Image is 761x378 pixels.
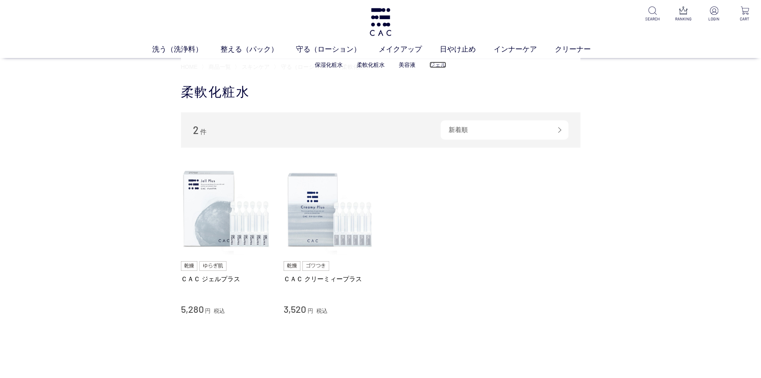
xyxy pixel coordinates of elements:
[674,16,693,22] p: RANKING
[284,303,306,315] span: 3,520
[704,6,724,22] a: LOGIN
[357,62,385,68] a: 柔軟化粧水
[643,6,662,22] a: SEARCH
[440,44,494,55] a: 日やけ止め
[643,16,662,22] p: SEARCH
[302,261,329,271] img: ゴワつき
[368,8,393,36] img: logo
[181,303,204,315] span: 5,280
[152,44,221,55] a: 洗う（洗浄料）
[441,120,568,140] div: 新着順
[221,44,296,55] a: 整える（パック）
[181,84,580,101] h1: 柔軟化粧水
[555,44,609,55] a: クリーナー
[316,308,328,314] span: 税込
[308,308,313,314] span: 円
[284,275,375,283] a: ＣＡＣ クリーミィープラス
[199,261,227,271] img: ゆらぎ肌
[674,6,693,22] a: RANKING
[205,308,211,314] span: 円
[379,44,440,55] a: メイクアップ
[214,308,225,314] span: 税込
[193,124,199,136] span: 2
[735,16,755,22] p: CART
[315,62,343,68] a: 保湿化粧水
[181,164,272,255] img: ＣＡＣ ジェルプラス
[200,128,207,135] span: 件
[429,62,446,68] a: ジェル
[494,44,555,55] a: インナーケア
[399,62,415,68] a: 美容液
[735,6,755,22] a: CART
[296,44,379,55] a: 守る（ローション）
[284,261,300,271] img: 乾燥
[181,261,198,271] img: 乾燥
[284,164,375,255] img: ＣＡＣ クリーミィープラス
[181,275,272,283] a: ＣＡＣ ジェルプラス
[704,16,724,22] p: LOGIN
